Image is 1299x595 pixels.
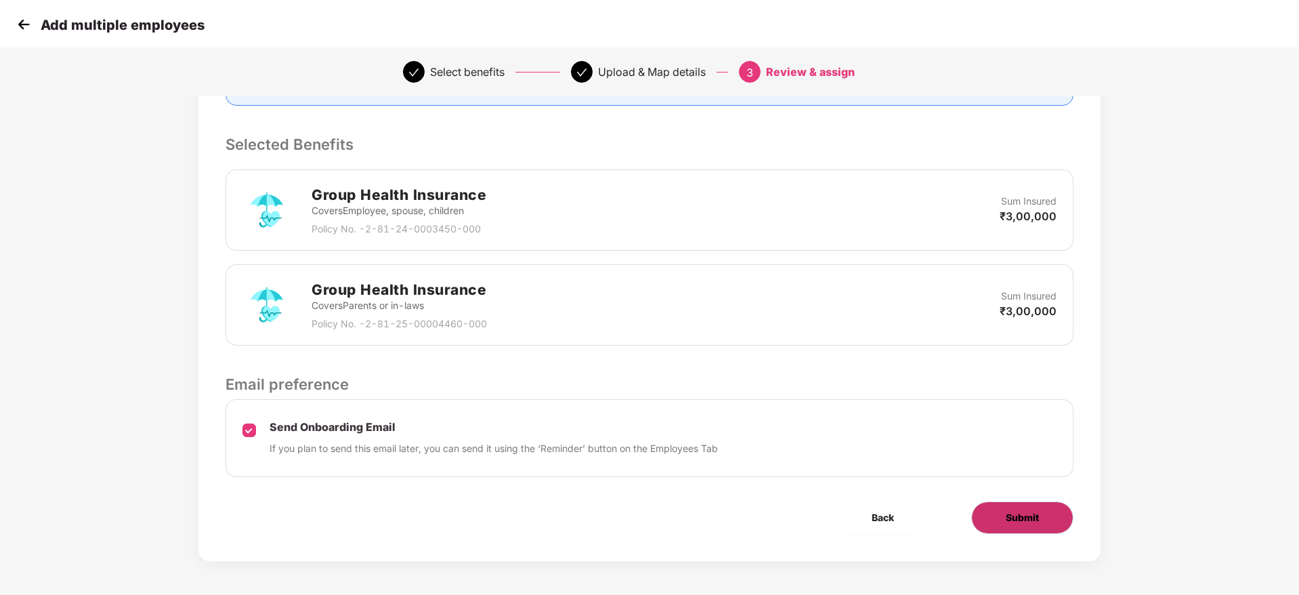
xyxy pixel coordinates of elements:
[408,67,419,78] span: check
[242,186,291,234] img: svg+xml;base64,PHN2ZyB4bWxucz0iaHR0cDovL3d3dy53My5vcmcvMjAwMC9zdmciIHdpZHRoPSI3MiIgaGVpZ2h0PSI3Mi...
[430,61,505,83] div: Select benefits
[1001,289,1057,304] p: Sum Insured
[270,420,718,434] p: Send Onboarding Email
[14,14,34,35] img: svg+xml;base64,PHN2ZyB4bWxucz0iaHR0cDovL3d3dy53My5vcmcvMjAwMC9zdmciIHdpZHRoPSIzMCIgaGVpZ2h0PSIzMC...
[270,441,718,456] p: If you plan to send this email later, you can send it using the ‘Reminder’ button on the Employee...
[1000,304,1057,319] p: ₹3,00,000
[1001,194,1057,209] p: Sum Insured
[746,66,753,79] span: 3
[41,17,205,33] p: Add multiple employees
[576,67,587,78] span: check
[312,316,487,331] p: Policy No. - 2-81-25-00004460-000
[1000,209,1057,224] p: ₹3,00,000
[766,61,855,83] div: Review & assign
[838,501,928,534] button: Back
[242,281,291,329] img: svg+xml;base64,PHN2ZyB4bWxucz0iaHR0cDovL3d3dy53My5vcmcvMjAwMC9zdmciIHdpZHRoPSI3MiIgaGVpZ2h0PSI3Mi...
[312,203,486,218] p: Covers Employee, spouse, children
[598,61,706,83] div: Upload & Map details
[312,279,487,301] h2: Group Health Insurance
[312,184,486,206] h2: Group Health Insurance
[971,501,1073,534] button: Submit
[872,510,894,525] span: Back
[226,373,1073,396] p: Email preference
[312,298,487,313] p: Covers Parents or in-laws
[226,133,1073,156] p: Selected Benefits
[312,222,486,237] p: Policy No. - 2-81-24-0003450-000
[1006,510,1039,525] span: Submit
